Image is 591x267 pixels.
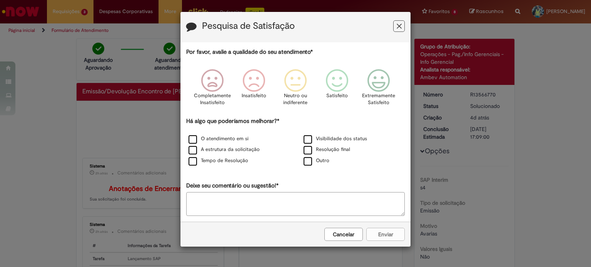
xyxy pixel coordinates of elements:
div: Extremamente Satisfeito [359,63,398,116]
button: Cancelar [324,228,363,241]
label: O atendimento em si [189,135,249,143]
p: Satisfeito [326,92,348,100]
p: Completamente Insatisfeito [194,92,231,106]
div: Neutro ou indiferente [276,63,315,116]
label: Por favor, avalie a qualidade do seu atendimento* [186,48,313,56]
label: Visibilidade dos status [304,135,367,143]
div: Completamente Insatisfeito [192,63,232,116]
label: Pesquisa de Satisfação [202,21,295,31]
p: Neutro ou indiferente [282,92,309,106]
label: Tempo de Resolução [189,157,248,164]
p: Extremamente Satisfeito [362,92,395,106]
label: Outro [304,157,329,164]
div: Insatisfeito [234,63,274,116]
label: A estrutura da solicitação [189,146,260,153]
p: Insatisfeito [242,92,266,100]
label: Resolução final [304,146,350,153]
label: Deixe seu comentário ou sugestão!* [186,182,279,190]
div: Satisfeito [317,63,357,116]
div: Há algo que poderíamos melhorar?* [186,117,405,167]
